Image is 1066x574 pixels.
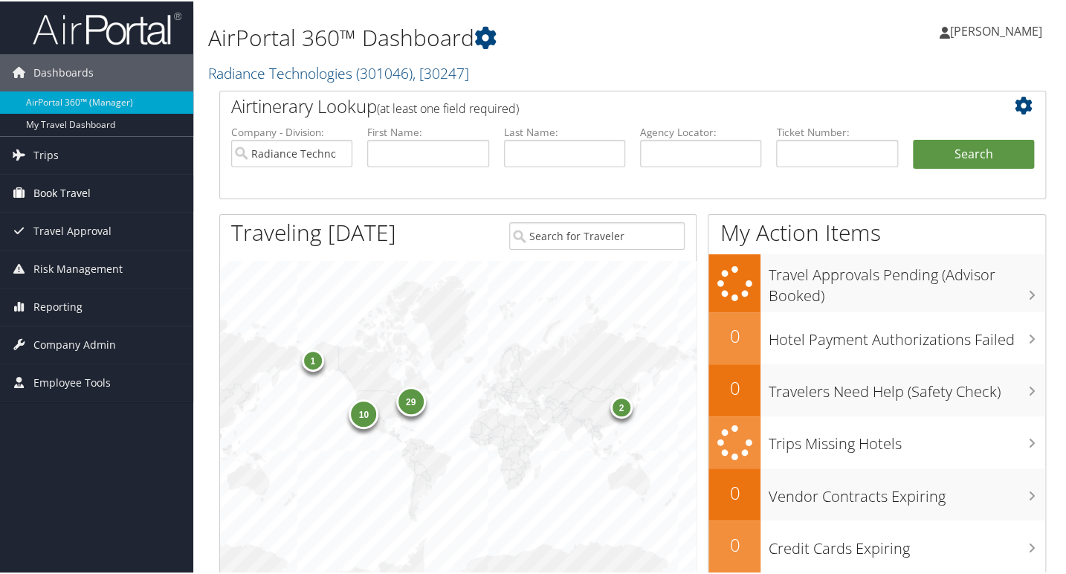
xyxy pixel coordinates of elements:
[708,374,760,399] h2: 0
[33,10,181,45] img: airportal-logo.png
[768,373,1045,401] h3: Travelers Need Help (Safety Check)
[33,53,94,90] span: Dashboards
[640,123,761,138] label: Agency Locator:
[768,256,1045,305] h3: Travel Approvals Pending (Advisor Booked)
[33,287,83,324] span: Reporting
[708,363,1045,415] a: 0Travelers Need Help (Safety Check)
[708,519,1045,571] a: 0Credit Cards Expiring
[708,415,1045,468] a: Trips Missing Hotels
[708,253,1045,310] a: Travel Approvals Pending (Advisor Booked)
[913,138,1034,168] button: Search
[33,325,116,362] span: Company Admin
[708,467,1045,519] a: 0Vendor Contracts Expiring
[33,135,59,172] span: Trips
[768,320,1045,349] h3: Hotel Payment Authorizations Failed
[950,22,1042,38] span: [PERSON_NAME]
[33,249,123,286] span: Risk Management
[349,397,379,427] div: 10
[708,311,1045,363] a: 0Hotel Payment Authorizations Failed
[413,62,469,82] span: , [ 30247 ]
[768,425,1045,453] h3: Trips Missing Hotels
[708,216,1045,247] h1: My Action Items
[940,7,1057,52] a: [PERSON_NAME]
[33,363,111,400] span: Employee Tools
[377,99,519,115] span: (at least one field required)
[504,123,625,138] label: Last Name:
[708,479,760,504] h2: 0
[509,221,685,248] input: Search for Traveler
[208,62,469,82] a: Radiance Technologies
[708,322,760,347] h2: 0
[231,216,396,247] h1: Traveling [DATE]
[356,62,413,82] span: ( 301046 )
[776,123,897,138] label: Ticket Number:
[708,531,760,556] h2: 0
[208,21,774,52] h1: AirPortal 360™ Dashboard
[768,477,1045,506] h3: Vendor Contracts Expiring
[33,173,91,210] span: Book Travel
[302,348,324,370] div: 1
[367,123,488,138] label: First Name:
[33,211,112,248] span: Travel Approval
[231,92,966,117] h2: Airtinerary Lookup
[231,123,352,138] label: Company - Division:
[396,385,426,415] div: 29
[768,529,1045,558] h3: Credit Cards Expiring
[610,395,633,417] div: 2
